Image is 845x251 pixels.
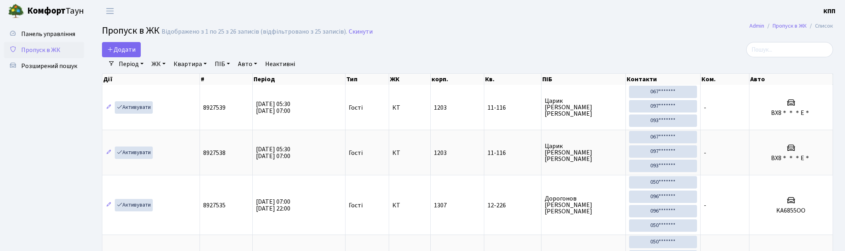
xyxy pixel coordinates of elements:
span: Панель управління [21,30,75,38]
span: - [704,201,706,210]
a: Авто [235,57,260,71]
span: Розширений пошук [21,62,77,70]
span: КТ [392,150,427,156]
th: Контакти [626,74,701,85]
a: Неактивні [262,57,298,71]
span: 1203 [434,149,447,157]
li: Список [807,22,833,30]
th: Період [253,74,346,85]
a: Активувати [115,147,153,159]
span: 11-116 [487,104,538,111]
a: Пропуск в ЖК [773,22,807,30]
span: [DATE] 05:30 [DATE] 07:00 [256,145,290,161]
img: logo.png [8,3,24,19]
th: Кв. [484,74,541,85]
span: 8927539 [203,103,226,112]
h5: ВХ8＊＊＊Е＊ [753,155,829,162]
th: ЖК [389,74,431,85]
span: 8927535 [203,201,226,210]
span: Царик [PERSON_NAME] [PERSON_NAME] [545,143,622,162]
a: Активувати [115,199,153,211]
span: Гості [349,104,363,111]
a: Період [116,57,147,71]
a: Активувати [115,101,153,114]
span: 11-116 [487,150,538,156]
a: ЖК [148,57,169,71]
span: 1307 [434,201,447,210]
b: КПП [823,7,835,16]
span: КТ [392,104,427,111]
a: Розширений пошук [4,58,84,74]
th: Дії [102,74,200,85]
th: Авто [749,74,833,85]
span: Пропуск в ЖК [21,46,60,54]
span: - [704,149,706,157]
nav: breadcrumb [737,18,845,34]
span: [DATE] 07:00 [DATE] 22:00 [256,197,290,213]
a: Додати [102,42,141,57]
span: Гості [349,150,363,156]
b: Комфорт [27,4,66,17]
span: Пропуск в ЖК [102,24,160,38]
h5: ВХ8＊＊＊Е＊ [753,109,829,117]
th: Ком. [701,74,749,85]
span: [DATE] 05:30 [DATE] 07:00 [256,100,290,115]
div: Відображено з 1 по 25 з 26 записів (відфільтровано з 25 записів). [162,28,347,36]
span: 12-226 [487,202,538,209]
span: Додати [107,45,136,54]
span: Гості [349,202,363,209]
span: 8927538 [203,149,226,157]
a: КПП [823,6,835,16]
a: Панель управління [4,26,84,42]
span: Таун [27,4,84,18]
th: ПІБ [541,74,626,85]
th: корп. [431,74,484,85]
th: # [200,74,253,85]
input: Пошук... [746,42,833,57]
span: Дорогонов [PERSON_NAME] [PERSON_NAME] [545,195,622,215]
a: Скинути [349,28,373,36]
span: Царик [PERSON_NAME] [PERSON_NAME] [545,98,622,117]
a: Пропуск в ЖК [4,42,84,58]
h5: KA6855OO [753,207,829,215]
button: Переключити навігацію [100,4,120,18]
th: Тип [346,74,389,85]
a: ПІБ [212,57,233,71]
a: Admin [749,22,764,30]
a: Квартира [170,57,210,71]
span: - [704,103,706,112]
span: КТ [392,202,427,209]
span: 1203 [434,103,447,112]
